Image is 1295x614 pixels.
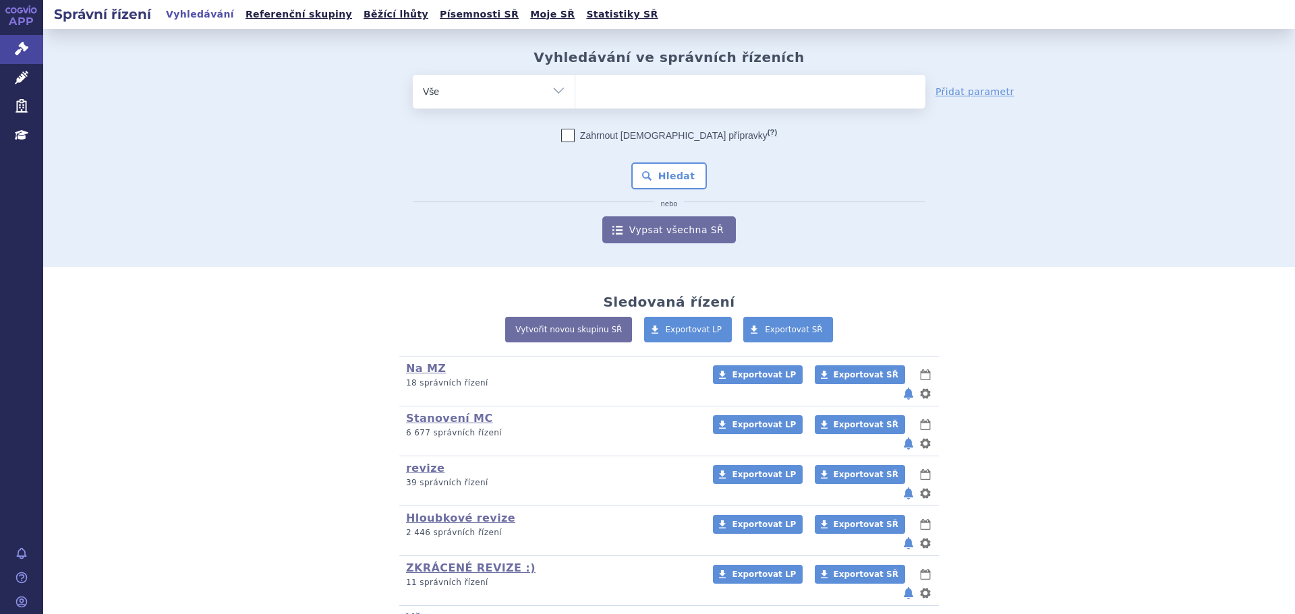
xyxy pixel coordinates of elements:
button: notifikace [902,386,915,402]
span: Exportovat LP [732,370,796,379]
a: Exportovat SŘ [815,365,905,384]
a: Exportovat SŘ [815,415,905,434]
h2: Vyhledávání ve správních řízeních [534,49,805,65]
a: Vytvořit novou skupinu SŘ [505,317,632,342]
a: revize [406,462,444,474]
a: Exportovat LP [713,365,803,384]
span: Exportovat SŘ [765,325,823,334]
button: nastavení [919,485,932,501]
label: Zahrnout [DEMOGRAPHIC_DATA] přípravky [561,129,777,142]
a: Referenční skupiny [241,5,356,24]
a: Přidat parametr [936,85,1014,98]
a: Exportovat LP [713,465,803,484]
a: Písemnosti SŘ [436,5,523,24]
abbr: (?) [768,128,777,137]
button: nastavení [919,435,932,452]
h2: Správní řízení [43,5,162,24]
a: Vypsat všechna SŘ [602,216,736,243]
button: lhůty [919,417,932,433]
span: Exportovat LP [732,470,796,479]
a: Vyhledávání [162,5,238,24]
a: Běžící lhůty [359,5,432,24]
a: Exportovat LP [644,317,732,342]
a: Exportovat SŘ [815,565,905,584]
p: 11 správních řízení [406,577,695,588]
span: Exportovat SŘ [834,570,898,579]
a: Exportovat SŘ [743,317,833,342]
button: nastavení [919,585,932,601]
button: nastavení [919,535,932,551]
span: Exportovat LP [732,570,796,579]
button: notifikace [902,535,915,551]
i: nebo [654,200,685,208]
button: notifikace [902,585,915,601]
a: Hloubkové revize [406,512,515,524]
span: Exportovat SŘ [834,370,898,379]
a: Stanovení MC [406,412,493,425]
a: Exportovat LP [713,565,803,584]
span: Exportovat LP [666,325,722,334]
p: 18 správních řízení [406,377,695,389]
p: 2 446 správních řízení [406,527,695,539]
button: notifikace [902,435,915,452]
a: Exportovat SŘ [815,515,905,534]
h2: Sledovaná řízení [603,294,735,310]
button: notifikace [902,485,915,501]
span: Exportovat SŘ [834,470,898,479]
button: lhůty [919,516,932,532]
button: lhůty [919,566,932,582]
p: 39 správních řízení [406,477,695,489]
a: Exportovat LP [713,415,803,434]
a: Statistiky SŘ [582,5,662,24]
p: 6 677 správních řízení [406,427,695,439]
a: ZKRÁCENÉ REVIZE :) [406,561,536,574]
a: Moje SŘ [526,5,579,24]
a: Na MZ [406,362,446,375]
span: Exportovat SŘ [834,420,898,429]
span: Exportovat LP [732,420,796,429]
button: Hledat [631,162,708,189]
a: Exportovat SŘ [815,465,905,484]
button: nastavení [919,386,932,402]
a: Exportovat LP [713,515,803,534]
span: Exportovat LP [732,520,796,529]
button: lhůty [919,466,932,483]
button: lhůty [919,367,932,383]
span: Exportovat SŘ [834,520,898,529]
